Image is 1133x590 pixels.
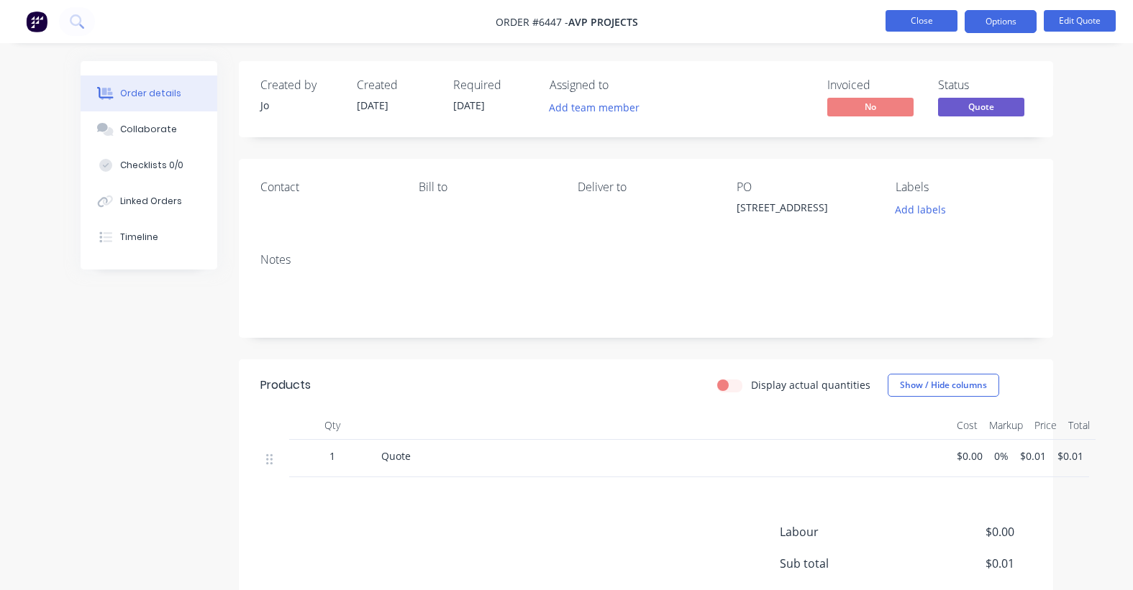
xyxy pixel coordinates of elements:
div: Created [357,78,436,92]
div: Products [260,377,311,394]
div: Total [1063,411,1096,440]
div: Markup [983,411,1029,440]
span: Labour [780,523,908,540]
div: Timeline [120,231,158,244]
div: Notes [260,253,1032,267]
div: PO [737,180,873,194]
span: [DATE] [453,98,485,112]
div: Created by [260,78,340,92]
span: $0.01 [1020,448,1046,464]
span: Order #6447 - [496,15,568,29]
div: Status [938,78,1032,92]
div: Labels [896,180,1032,194]
span: AVP Projects [568,15,638,29]
div: Assigned to [550,78,693,92]
span: Quote [381,449,411,463]
span: [DATE] [357,98,388,112]
button: Options [965,10,1037,33]
span: $0.01 [907,555,1014,572]
div: [STREET_ADDRESS] [737,200,873,220]
div: Order details [120,87,181,100]
div: Price [1029,411,1063,440]
span: Sub total [780,555,908,572]
div: Required [453,78,532,92]
button: Add team member [541,98,647,117]
button: Quote [938,98,1024,119]
div: Invoiced [827,78,921,92]
button: Show / Hide columns [888,374,999,397]
div: Contact [260,180,396,194]
button: Collaborate [81,111,217,147]
button: Order details [81,75,217,111]
span: $0.00 [907,523,1014,540]
div: Qty [289,411,376,440]
img: Factory [26,11,47,32]
div: Checklists 0/0 [120,159,183,172]
button: Checklists 0/0 [81,147,217,183]
span: 1 [329,448,335,464]
div: Cost [951,411,983,440]
div: Bill to [419,180,555,194]
div: Jo [260,98,340,113]
span: Quote [938,98,1024,116]
div: Collaborate [120,123,177,136]
button: Linked Orders [81,183,217,219]
div: Deliver to [578,180,714,194]
button: Close [886,10,957,32]
button: Add labels [888,200,954,219]
span: $0.00 [957,448,983,464]
label: Display actual quantities [751,377,870,392]
span: No [827,98,914,116]
span: $0.01 [1057,448,1083,464]
button: Timeline [81,219,217,255]
button: Edit Quote [1044,10,1116,32]
span: 0% [994,448,1009,464]
button: Add team member [550,98,647,117]
div: Linked Orders [120,195,182,208]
